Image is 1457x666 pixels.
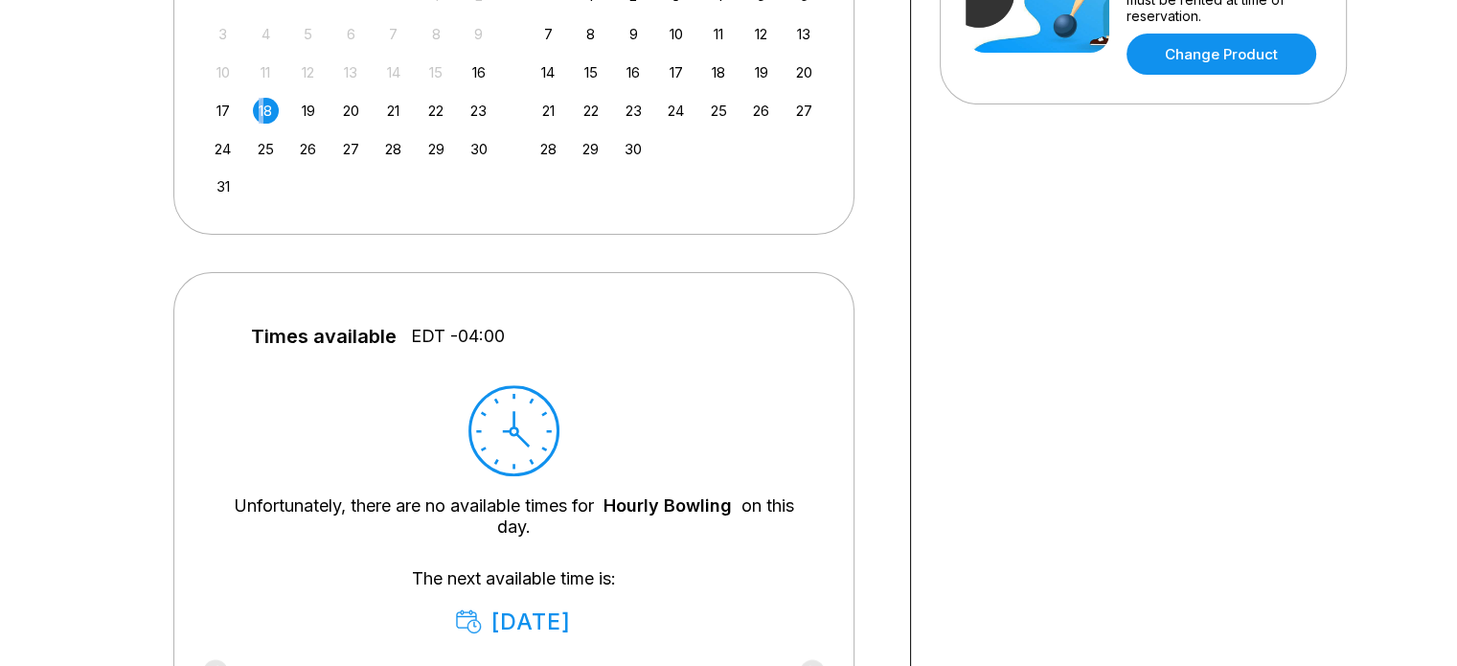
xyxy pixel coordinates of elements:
[338,59,364,85] div: Not available Wednesday, August 13th, 2025
[535,98,561,124] div: Choose Sunday, September 21st, 2025
[423,21,449,47] div: Not available Friday, August 8th, 2025
[338,21,364,47] div: Not available Wednesday, August 6th, 2025
[748,98,774,124] div: Choose Friday, September 26th, 2025
[253,136,279,162] div: Choose Monday, August 25th, 2025
[456,609,572,635] div: [DATE]
[380,21,406,47] div: Not available Thursday, August 7th, 2025
[535,136,561,162] div: Choose Sunday, September 28th, 2025
[411,326,505,347] span: EDT -04:00
[706,98,732,124] div: Choose Thursday, September 25th, 2025
[295,136,321,162] div: Choose Tuesday, August 26th, 2025
[210,173,236,199] div: Choose Sunday, August 31st, 2025
[253,98,279,124] div: Choose Monday, August 18th, 2025
[210,136,236,162] div: Choose Sunday, August 24th, 2025
[295,21,321,47] div: Not available Tuesday, August 5th, 2025
[706,59,732,85] div: Choose Thursday, September 18th, 2025
[791,98,817,124] div: Choose Saturday, September 27th, 2025
[748,59,774,85] div: Choose Friday, September 19th, 2025
[295,98,321,124] div: Choose Tuesday, August 19th, 2025
[210,98,236,124] div: Choose Sunday, August 17th, 2025
[578,98,603,124] div: Choose Monday, September 22nd, 2025
[791,21,817,47] div: Choose Saturday, September 13th, 2025
[663,21,689,47] div: Choose Wednesday, September 10th, 2025
[621,98,647,124] div: Choose Tuesday, September 23rd, 2025
[1127,34,1316,75] a: Change Product
[380,98,406,124] div: Choose Thursday, August 21st, 2025
[621,136,647,162] div: Choose Tuesday, September 30th, 2025
[621,59,647,85] div: Choose Tuesday, September 16th, 2025
[423,136,449,162] div: Choose Friday, August 29th, 2025
[535,21,561,47] div: Choose Sunday, September 7th, 2025
[380,136,406,162] div: Choose Thursday, August 28th, 2025
[251,326,397,347] span: Times available
[578,136,603,162] div: Choose Monday, September 29th, 2025
[338,98,364,124] div: Choose Wednesday, August 20th, 2025
[423,59,449,85] div: Not available Friday, August 15th, 2025
[466,59,491,85] div: Choose Saturday, August 16th, 2025
[232,495,796,538] div: Unfortunately, there are no available times for on this day.
[578,21,603,47] div: Choose Monday, September 8th, 2025
[253,59,279,85] div: Not available Monday, August 11th, 2025
[466,98,491,124] div: Choose Saturday, August 23rd, 2025
[748,21,774,47] div: Choose Friday, September 12th, 2025
[663,98,689,124] div: Choose Wednesday, September 24th, 2025
[706,21,732,47] div: Choose Thursday, September 11th, 2025
[210,59,236,85] div: Not available Sunday, August 10th, 2025
[535,59,561,85] div: Choose Sunday, September 14th, 2025
[253,21,279,47] div: Not available Monday, August 4th, 2025
[791,59,817,85] div: Choose Saturday, September 20th, 2025
[621,21,647,47] div: Choose Tuesday, September 9th, 2025
[232,568,796,635] div: The next available time is:
[466,21,491,47] div: Not available Saturday, August 9th, 2025
[578,59,603,85] div: Choose Monday, September 15th, 2025
[380,59,406,85] div: Not available Thursday, August 14th, 2025
[210,21,236,47] div: Not available Sunday, August 3rd, 2025
[295,59,321,85] div: Not available Tuesday, August 12th, 2025
[603,495,732,516] a: Hourly Bowling
[338,136,364,162] div: Choose Wednesday, August 27th, 2025
[423,98,449,124] div: Choose Friday, August 22nd, 2025
[663,59,689,85] div: Choose Wednesday, September 17th, 2025
[466,136,491,162] div: Choose Saturday, August 30th, 2025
